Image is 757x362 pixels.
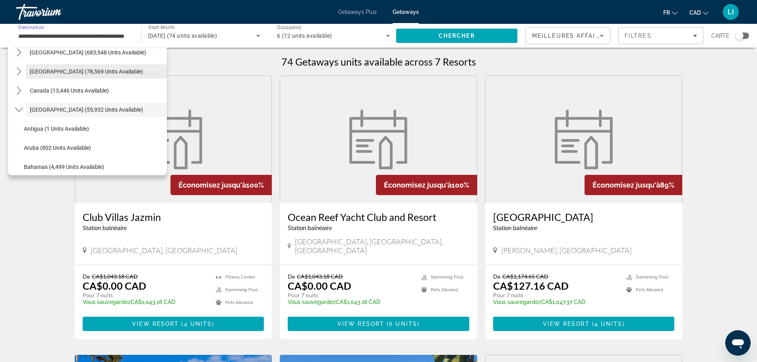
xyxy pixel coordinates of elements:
span: CAD [689,10,701,16]
span: CA$1,174.65 CAD [502,273,548,280]
span: [PERSON_NAME], [GEOGRAPHIC_DATA] [501,246,631,255]
span: [GEOGRAPHIC_DATA], [GEOGRAPHIC_DATA] [91,246,237,255]
span: CA$1,043.18 CAD [92,273,138,280]
span: 6 units [389,321,417,327]
span: Pets Allowed [636,287,663,292]
span: Station balnéaire [493,225,537,231]
p: CA$0.00 CAD [288,280,351,292]
span: Pets Allowed [431,287,458,292]
span: Économisez jusqu'à [592,181,660,189]
span: CA$1,043.18 CAD [297,273,343,280]
span: Swimming Pool [431,275,463,280]
span: Carte [711,30,730,41]
span: View Resort [543,321,590,327]
button: Select destination: United States (683,948 units available) [26,45,167,60]
a: Ocean Reef Yacht Club and Resort [288,211,469,223]
button: Search [396,29,518,43]
img: Ocean Reef Yacht Club and Resort [345,110,412,169]
p: CA$1,043.18 CAD [288,299,413,305]
span: Vous sauvegardez [288,299,336,305]
span: Économisez jusqu'à [384,181,451,189]
span: ( ) [384,321,420,327]
a: Club Villas Jazmin [83,211,264,223]
img: Club Villas Jazmin [139,110,207,169]
span: LI [728,8,734,16]
span: [GEOGRAPHIC_DATA], [GEOGRAPHIC_DATA], [GEOGRAPHIC_DATA] [295,237,469,255]
span: Vous sauvegardez [83,299,131,305]
button: Toggle Mexico (78,569 units available) submenu [12,65,26,79]
a: Travorium [16,2,95,22]
span: Fitness Center [225,275,255,280]
p: CA$1,047.37 CAD [493,299,619,305]
span: [GEOGRAPHIC_DATA] (55,932 units available) [30,106,143,113]
a: Club Villas Jazmin [75,75,272,203]
p: Pour 7 nuits [288,292,413,299]
span: Filtres [625,33,652,39]
button: Select destination: Caribbean & Atlantic Islands (55,932 units available) [26,103,167,117]
span: Canada (13,446 units available) [30,87,109,94]
span: Meilleures affaires [532,33,608,39]
span: Aruba (802 units available) [24,145,91,151]
p: CA$0.00 CAD [83,280,146,292]
span: Pets Allowed [225,300,253,305]
button: Toggle Caribbean & Atlantic Islands (55,932 units available) submenu [12,103,26,117]
button: User Menu [720,4,741,20]
span: Économisez jusqu'à [178,181,246,189]
span: [GEOGRAPHIC_DATA] (78,569 units available) [30,68,143,75]
div: 100% [170,175,272,195]
a: Getaways Plus [338,9,377,15]
p: CA$127.16 CAD [493,280,569,292]
button: View Resort(4 units) [493,317,675,331]
button: View Resort(6 units) [288,317,469,331]
span: 4 units [594,321,623,327]
button: Change currency [689,7,709,18]
p: CA$1,043.18 CAD [83,299,208,305]
a: Ocean Reef Yacht Club and Resort [280,75,477,203]
span: View Resort [337,321,384,327]
span: Bahamas (4,499 units available) [24,164,104,170]
a: [GEOGRAPHIC_DATA] [493,211,675,223]
span: Vous sauvegardez [493,299,541,305]
div: 89% [585,175,682,195]
button: Filters [618,27,703,44]
button: Toggle Canada (13,446 units available) submenu [12,84,26,98]
mat-select: Sort by [532,31,604,41]
span: Chercher [439,33,475,39]
button: Select destination: Mexico (78,569 units available) [26,64,167,79]
a: Getaways [393,9,419,15]
span: fr [663,10,670,16]
button: Toggle United States (683,948 units available) submenu [12,46,26,60]
span: Station balnéaire [288,225,332,231]
span: Destination [18,24,44,30]
span: De [83,273,90,280]
span: Station balnéaire [83,225,127,231]
img: Acuarium Suite Resort [550,110,618,169]
span: Start Month [148,25,175,30]
h1: 74 Getaways units available across 7 Resorts [281,56,476,68]
div: 100% [376,175,477,195]
span: View Resort [132,321,179,327]
span: [DATE] (74 units available) [148,33,217,39]
button: View Resort(4 units) [83,317,264,331]
button: Select destination: Bahamas (4,499 units available) [20,160,167,174]
button: Select destination: Antigua (1 units available) [20,122,167,136]
span: 6 (72 units available) [277,33,332,39]
span: De [288,273,295,280]
p: Pour 7 nuits [83,292,208,299]
span: Antigua (1 units available) [24,126,89,132]
span: Swimming Pool [636,275,668,280]
span: 4 units [184,321,212,327]
span: ( ) [179,321,214,327]
span: De [493,273,500,280]
iframe: Bouton de lancement de la fenêtre de messagerie [725,330,751,356]
span: [GEOGRAPHIC_DATA] (683,948 units available) [30,49,146,56]
span: Swimming Pool [225,287,258,292]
